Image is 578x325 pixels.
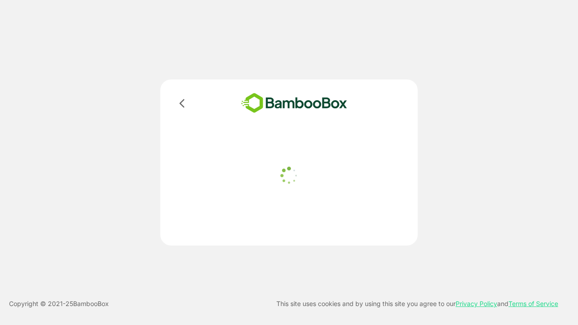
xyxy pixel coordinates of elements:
p: Copyright © 2021- 25 BambooBox [9,298,109,309]
a: Privacy Policy [456,300,497,307]
a: Terms of Service [508,300,558,307]
img: loader [278,164,300,187]
p: This site uses cookies and by using this site you agree to our and [276,298,558,309]
img: bamboobox [228,90,360,116]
